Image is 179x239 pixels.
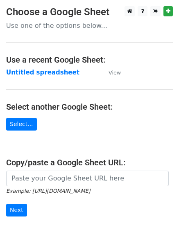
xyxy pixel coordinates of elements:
[100,69,121,76] a: View
[6,55,173,65] h4: Use a recent Google Sheet:
[6,102,173,112] h4: Select another Google Sheet:
[6,188,90,194] small: Example: [URL][DOMAIN_NAME]
[6,69,79,76] a: Untitled spreadsheet
[6,6,173,18] h3: Choose a Google Sheet
[6,171,169,186] input: Paste your Google Sheet URL here
[109,70,121,76] small: View
[6,158,173,167] h4: Copy/paste a Google Sheet URL:
[6,21,173,30] p: Use one of the options below...
[6,118,37,131] a: Select...
[6,204,27,216] input: Next
[138,200,179,239] iframe: Chat Widget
